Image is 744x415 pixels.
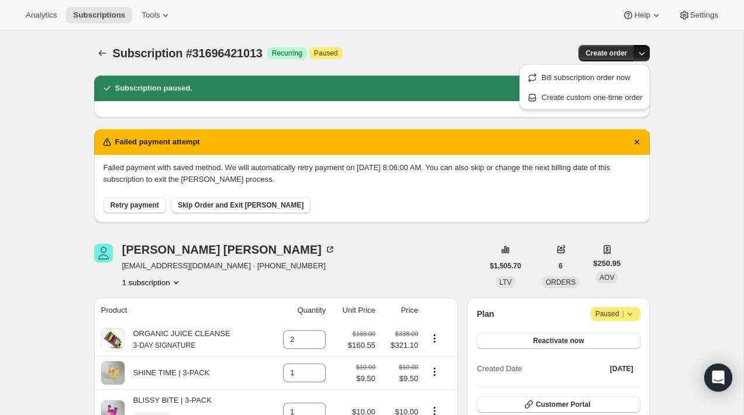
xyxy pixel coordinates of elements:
[142,11,160,20] span: Tools
[104,162,640,185] p: Failed payment with saved method. We will automatically retry payment on [DATE] 8:06:00 AM. You c...
[399,364,418,371] small: $10.00
[622,309,624,319] span: |
[546,278,576,286] span: ORDERS
[383,373,418,385] span: $9.50
[425,365,444,378] button: Product actions
[536,400,590,409] span: Customer Portal
[603,361,640,377] button: [DATE]
[490,261,521,271] span: $1,505.70
[353,330,376,337] small: $169.00
[101,328,125,351] img: product img
[559,261,563,271] span: 6
[94,298,268,323] th: Product
[704,364,732,392] div: Open Intercom Messenger
[383,340,418,351] span: $321.10
[101,361,125,385] img: product img
[610,364,633,373] span: [DATE]
[113,47,263,60] span: Subscription #31696421013
[73,11,125,20] span: Subscriptions
[552,258,570,274] button: 6
[94,244,113,262] span: Melinda Beck
[125,367,210,379] div: SHINE TIME | 3-PACK
[26,11,57,20] span: Analytics
[115,136,200,148] h2: Failed payment attempt
[585,49,627,58] span: Create order
[483,258,528,274] button: $1,505.70
[122,276,182,288] button: Product actions
[135,7,178,23] button: Tools
[125,328,230,351] div: ORGANIC JUICE CLEANSE
[66,7,132,23] button: Subscriptions
[19,7,64,23] button: Analytics
[600,274,614,282] span: AOV
[615,7,669,23] button: Help
[425,332,444,345] button: Product actions
[272,49,302,58] span: Recurring
[94,45,111,61] button: Subscriptions
[329,298,379,323] th: Unit Price
[314,49,338,58] span: Paused
[542,73,631,82] span: Bill subscription order now
[595,308,636,320] span: Paused
[533,336,584,345] span: Reactivate now
[122,260,336,272] span: [EMAIL_ADDRESS][DOMAIN_NAME] · [PHONE_NUMBER]
[171,197,311,213] button: Skip Order and Exit [PERSON_NAME]
[629,134,645,150] button: Dismiss notification
[267,298,329,323] th: Quantity
[477,396,640,413] button: Customer Portal
[690,11,718,20] span: Settings
[542,93,643,102] span: Create custom one-time order
[356,364,376,371] small: $10.00
[348,340,376,351] span: $160.55
[477,308,494,320] h2: Plan
[133,341,196,350] small: 3-DAY SIGNATURE
[122,244,336,255] div: [PERSON_NAME] [PERSON_NAME]
[477,333,640,349] button: Reactivate now
[104,197,166,213] button: Retry payment
[111,200,159,210] span: Retry payment
[115,82,192,94] h2: Subscription paused.
[379,298,422,323] th: Price
[477,363,522,375] span: Created Date
[578,45,634,61] button: Create order
[500,278,512,286] span: LTV
[634,11,650,20] span: Help
[593,258,621,269] span: $250.95
[395,330,418,337] small: $338.00
[178,200,304,210] span: Skip Order and Exit [PERSON_NAME]
[356,373,376,385] span: $9.50
[671,7,725,23] button: Settings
